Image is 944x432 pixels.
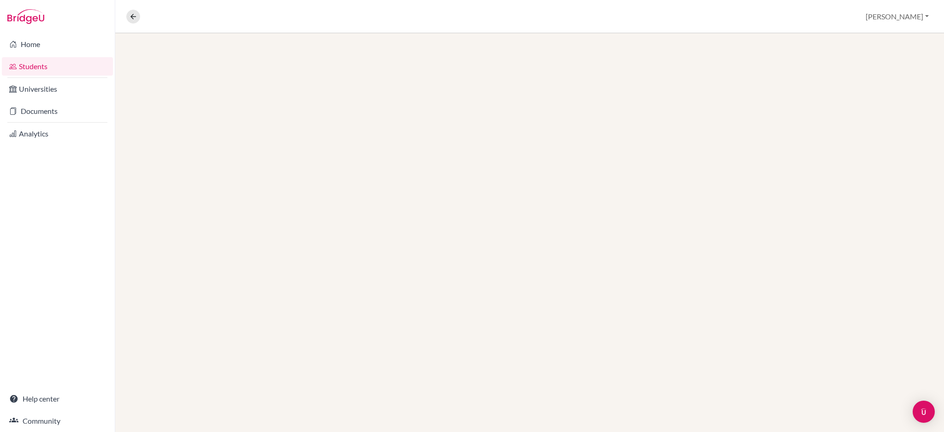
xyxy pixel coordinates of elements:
[913,401,935,423] div: Open Intercom Messenger
[2,412,113,430] a: Community
[2,57,113,76] a: Students
[2,102,113,120] a: Documents
[7,9,44,24] img: Bridge-U
[2,80,113,98] a: Universities
[2,390,113,408] a: Help center
[2,35,113,53] a: Home
[2,124,113,143] a: Analytics
[861,8,933,25] button: [PERSON_NAME]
